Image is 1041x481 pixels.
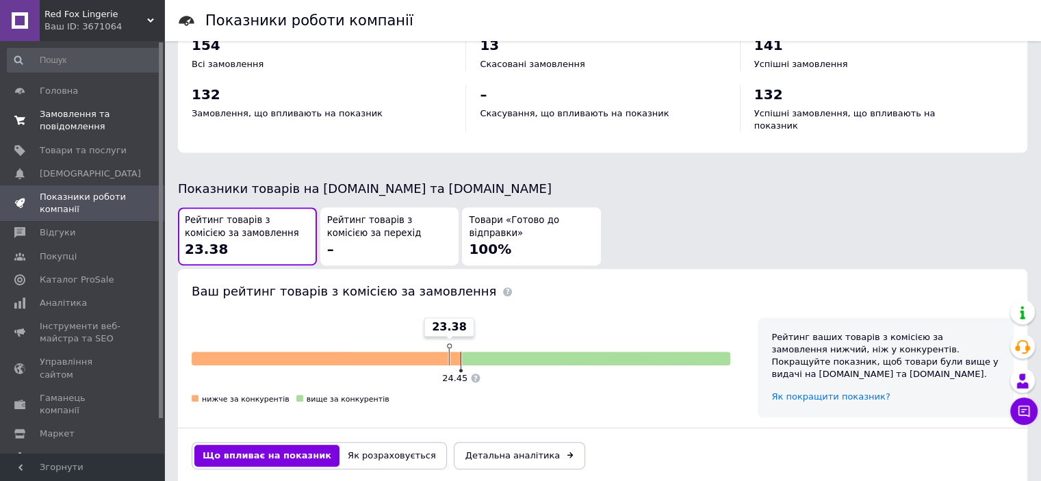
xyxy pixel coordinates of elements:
span: Показники товарів на [DOMAIN_NAME] та [DOMAIN_NAME] [178,181,552,196]
span: Скасування, що впливають на показник [480,108,669,118]
span: Каталог ProSale [40,274,114,286]
span: Управління сайтом [40,356,127,380]
span: Всі замовлення [192,59,264,69]
span: 23.38 [432,320,467,335]
span: – [327,241,334,257]
span: Налаштування [40,451,110,463]
a: Як покращити показник? [771,391,890,402]
span: Товари «Готово до відправки» [469,214,594,239]
span: Гаманець компанії [40,392,127,417]
span: Успішні замовлення, що впливають на показник [754,108,936,131]
span: Скасовані замовлення [480,59,584,69]
button: Рейтинг товарів з комісією за перехід– [320,207,459,265]
input: Пошук [7,48,162,73]
span: 24.45 [442,373,467,383]
span: Відгуки [40,226,75,239]
button: Товари «Готово до відправки»100% [462,207,601,265]
span: Аналітика [40,297,87,309]
button: Як розраховується [339,445,444,467]
span: 100% [469,241,511,257]
span: Замовлення та повідомлення [40,108,127,133]
button: Що впливає на показник [194,445,339,467]
span: 132 [754,86,783,103]
span: Товари та послуги [40,144,127,157]
span: вище за конкурентів [307,395,389,404]
span: Замовлення, що впливають на показник [192,108,383,118]
span: 132 [192,86,220,103]
div: Ваш ID: 3671064 [44,21,164,33]
span: [DEMOGRAPHIC_DATA] [40,168,141,180]
span: нижче за конкурентів [202,395,290,404]
span: – [480,86,487,103]
span: Рейтинг товарів з комісією за перехід [327,214,452,239]
span: Red Fox Lingerie [44,8,147,21]
span: Ваш рейтинг товарів з комісією за замовлення [192,284,496,298]
a: Детальна аналітика [454,442,585,469]
div: Рейтинг ваших товарів з комісією за замовлення нижчий, ніж у конкурентів. Покращуйте показник, що... [771,331,1000,381]
span: Показники роботи компанії [40,191,127,216]
span: Головна [40,85,78,97]
button: Чат з покупцем [1010,398,1038,425]
h1: Показники роботи компанії [205,12,413,29]
span: 23.38 [185,241,228,257]
button: Рейтинг товарів з комісією за замовлення23.38 [178,207,317,265]
span: Маркет [40,428,75,440]
span: 141 [754,37,783,53]
span: 13 [480,37,499,53]
span: Інструменти веб-майстра та SEO [40,320,127,345]
span: Рейтинг товарів з комісією за замовлення [185,214,310,239]
span: Покупці [40,250,77,263]
span: 154 [192,37,220,53]
span: Успішні замовлення [754,59,848,69]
